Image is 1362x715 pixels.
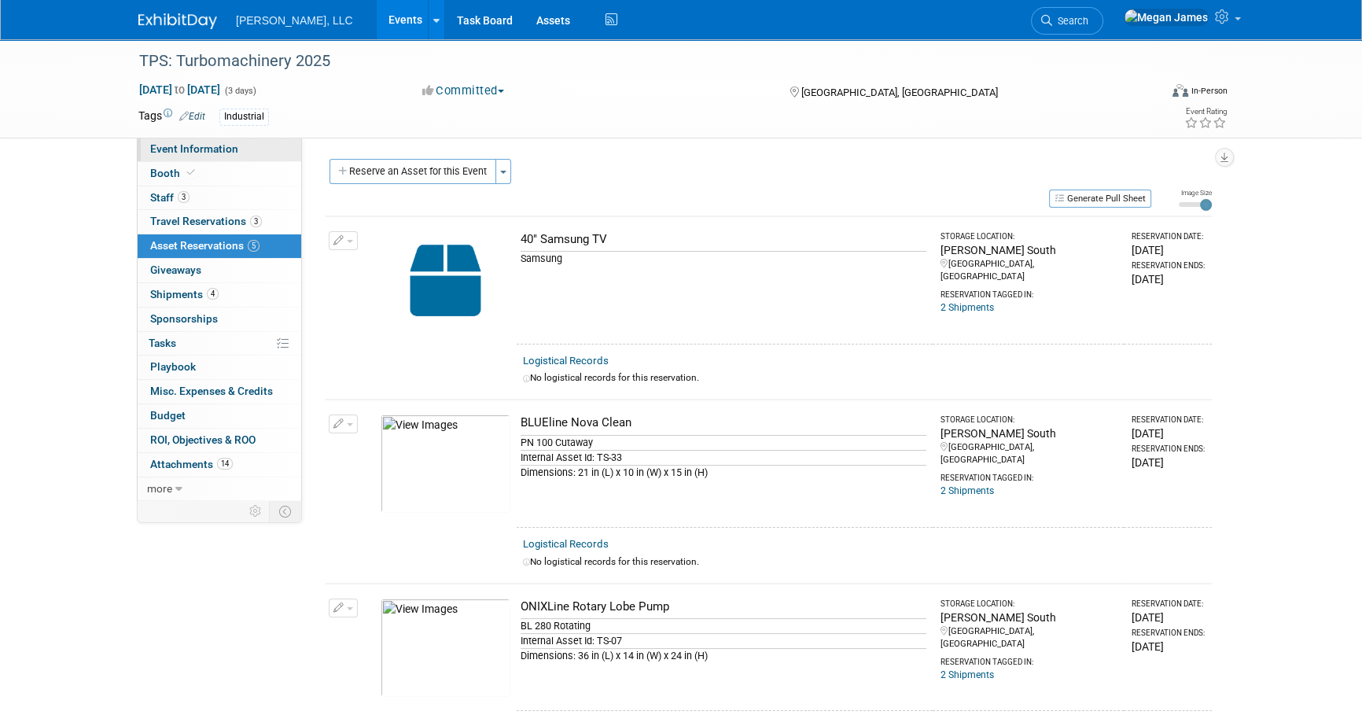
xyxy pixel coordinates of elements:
[150,264,201,276] span: Giveaways
[138,380,301,404] a: Misc. Expenses & Credits
[138,453,301,477] a: Attachments14
[138,210,301,234] a: Travel Reservations3
[1132,231,1206,242] div: Reservation Date:
[138,138,301,161] a: Event Information
[1132,639,1206,654] div: [DATE]
[150,433,256,446] span: ROI, Objectives & ROO
[1052,15,1088,27] span: Search
[523,538,609,550] a: Logistical Records
[138,234,301,258] a: Asset Reservations5
[1132,271,1206,287] div: [DATE]
[150,239,260,252] span: Asset Reservations
[138,162,301,186] a: Booth
[1172,84,1188,97] img: Format-Inperson.png
[223,86,256,96] span: (3 days)
[242,501,270,522] td: Personalize Event Tab Strip
[138,108,205,126] td: Tags
[1184,108,1227,116] div: Event Rating
[138,83,221,97] span: [DATE] [DATE]
[1066,82,1228,105] div: Event Format
[150,191,190,204] span: Staff
[138,356,301,379] a: Playbook
[250,216,262,227] span: 3
[1132,242,1206,258] div: [DATE]
[138,332,301,356] a: Tasks
[134,47,1135,76] div: TPS: Turbomachinery 2025
[941,426,1117,441] div: [PERSON_NAME] South
[1179,188,1212,197] div: Image Size
[150,385,273,397] span: Misc. Expenses & Credits
[523,555,1206,569] div: No logistical records for this reservation.
[150,215,262,227] span: Travel Reservations
[521,435,926,450] div: PN 100 Cutaway
[521,618,926,633] div: BL 280 Rotating
[236,14,353,27] span: [PERSON_NAME], LLC
[138,186,301,210] a: Staff3
[941,610,1117,625] div: [PERSON_NAME] South
[1132,599,1206,610] div: Reservation Date:
[1124,9,1209,26] img: Megan James
[329,159,496,184] button: Reserve an Asset for this Event
[138,283,301,307] a: Shipments4
[147,482,172,495] span: more
[150,288,219,300] span: Shipments
[941,283,1117,300] div: Reservation Tagged in:
[417,83,510,99] button: Committed
[138,259,301,282] a: Giveaways
[1132,610,1206,625] div: [DATE]
[1132,260,1206,271] div: Reservation Ends:
[941,599,1117,610] div: Storage Location:
[150,312,218,325] span: Sponsorships
[941,258,1117,283] div: [GEOGRAPHIC_DATA], [GEOGRAPHIC_DATA]
[150,167,198,179] span: Booth
[1132,444,1206,455] div: Reservation Ends:
[381,415,510,513] img: View Images
[187,168,195,177] i: Booth reservation complete
[521,648,926,663] div: Dimensions: 36 in (L) x 14 in (W) x 24 in (H)
[941,625,1117,651] div: [GEOGRAPHIC_DATA], [GEOGRAPHIC_DATA]
[941,485,994,496] a: 2 Shipments
[138,308,301,331] a: Sponsorships
[207,288,219,300] span: 4
[179,111,205,122] a: Edit
[801,87,997,98] span: [GEOGRAPHIC_DATA], [GEOGRAPHIC_DATA]
[941,231,1117,242] div: Storage Location:
[1132,455,1206,470] div: [DATE]
[1031,7,1103,35] a: Search
[521,465,926,480] div: Dimensions: 21 in (L) x 10 in (W) x 15 in (H)
[270,501,302,522] td: Toggle Event Tabs
[521,231,926,248] div: 40" Samsung TV
[941,302,994,313] a: 2 Shipments
[521,450,926,465] div: Internal Asset Id: TS-33
[521,633,926,648] div: Internal Asset Id: TS-07
[150,360,196,373] span: Playbook
[941,651,1117,668] div: Reservation Tagged in:
[1049,190,1151,208] button: Generate Pull Sheet
[1132,628,1206,639] div: Reservation Ends:
[138,404,301,428] a: Budget
[1132,415,1206,426] div: Reservation Date:
[219,109,269,125] div: Industrial
[150,409,186,422] span: Budget
[941,466,1117,484] div: Reservation Tagged in:
[941,242,1117,258] div: [PERSON_NAME] South
[149,337,176,349] span: Tasks
[521,415,926,431] div: BLUEline Nova Clean
[941,441,1117,466] div: [GEOGRAPHIC_DATA], [GEOGRAPHIC_DATA]
[381,599,510,697] img: View Images
[150,458,233,470] span: Attachments
[150,142,238,155] span: Event Information
[138,13,217,29] img: ExhibitDay
[138,477,301,501] a: more
[1132,426,1206,441] div: [DATE]
[178,191,190,203] span: 3
[521,251,926,266] div: Samsung
[521,599,926,615] div: ONIXLine Rotary Lobe Pump
[172,83,187,96] span: to
[217,458,233,470] span: 14
[138,429,301,452] a: ROI, Objectives & ROO
[1191,85,1228,97] div: In-Person
[523,355,609,367] a: Logistical Records
[941,669,994,680] a: 2 Shipments
[941,415,1117,426] div: Storage Location:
